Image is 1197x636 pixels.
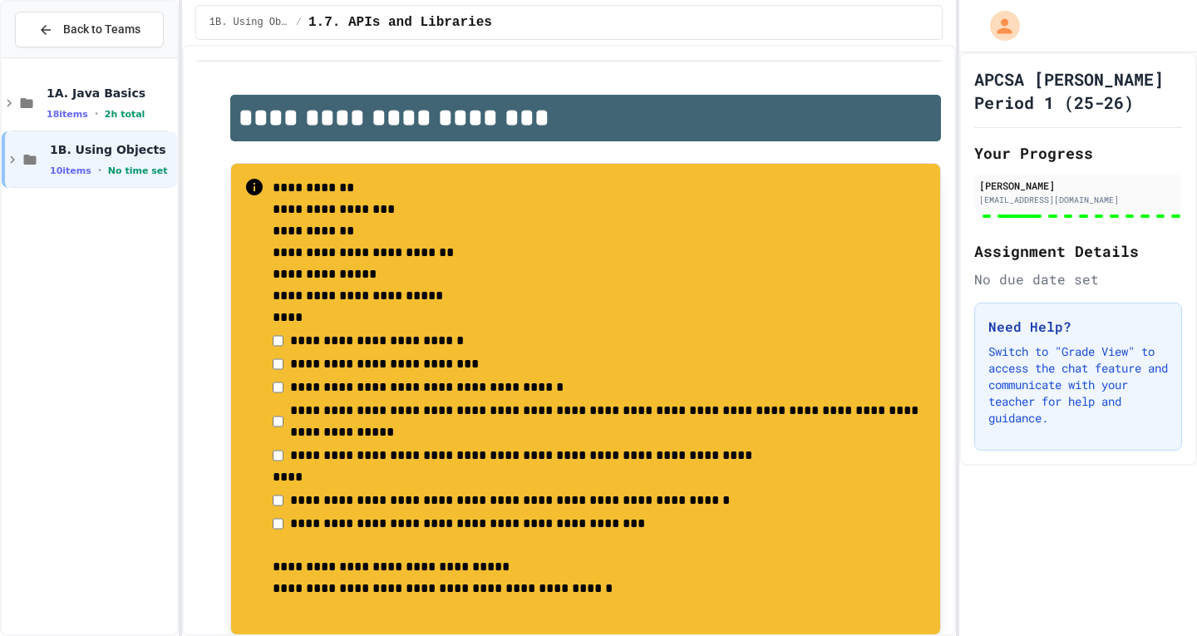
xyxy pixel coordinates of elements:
[296,16,302,29] span: /
[95,107,98,121] span: •
[98,164,101,177] span: •
[974,269,1182,289] div: No due date set
[63,21,140,38] span: Back to Teams
[47,109,88,120] span: 18 items
[979,194,1177,206] div: [EMAIL_ADDRESS][DOMAIN_NAME]
[979,178,1177,193] div: [PERSON_NAME]
[973,7,1024,45] div: My Account
[15,12,164,47] button: Back to Teams
[988,343,1168,426] p: Switch to "Grade View" to access the chat feature and communicate with your teacher for help and ...
[108,165,168,176] span: No time set
[308,12,492,32] span: 1.7. APIs and Libraries
[50,142,174,157] span: 1B. Using Objects
[974,67,1182,114] h1: APCSA [PERSON_NAME] Period 1 (25-26)
[974,239,1182,263] h2: Assignment Details
[988,317,1168,337] h3: Need Help?
[209,16,289,29] span: 1B. Using Objects
[50,165,91,176] span: 10 items
[974,141,1182,165] h2: Your Progress
[47,86,174,101] span: 1A. Java Basics
[105,109,145,120] span: 2h total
